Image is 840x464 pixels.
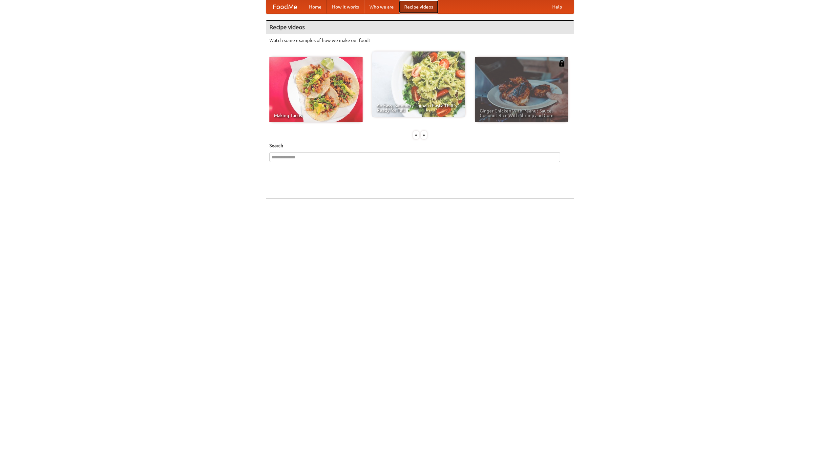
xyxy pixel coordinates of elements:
a: An Easy, Summery Tomato Pasta That's Ready for Fall [372,51,465,117]
span: An Easy, Summery Tomato Pasta That's Ready for Fall [377,103,461,112]
div: « [413,131,419,139]
a: Making Tacos [269,57,363,122]
a: How it works [327,0,364,13]
a: FoodMe [266,0,304,13]
h5: Search [269,142,571,149]
a: Who we are [364,0,399,13]
p: Watch some examples of how we make our food! [269,37,571,44]
span: Making Tacos [274,113,358,118]
a: Recipe videos [399,0,438,13]
h4: Recipe videos [266,21,574,34]
a: Help [547,0,567,13]
div: » [421,131,427,139]
a: Home [304,0,327,13]
img: 483408.png [558,60,565,67]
